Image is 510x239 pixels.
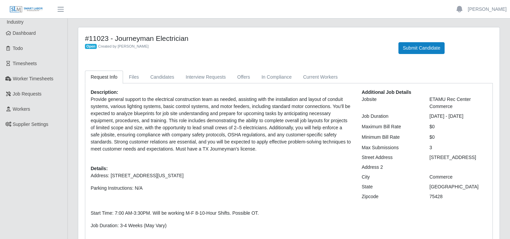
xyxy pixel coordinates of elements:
[424,193,492,200] div: 75428
[424,174,492,181] div: Commerce
[297,71,343,84] a: Current Workers
[85,34,388,43] h4: #11023 - Journeyman Electrician
[424,113,492,120] div: [DATE] - [DATE]
[357,193,424,200] div: Zipcode
[232,71,256,84] a: Offers
[357,96,424,110] div: Jobsite
[256,71,298,84] a: In Compliance
[180,71,232,84] a: Interview Requests
[91,96,352,153] p: Provide general support to the electrical construction team as needed, assisting with the install...
[357,144,424,151] div: Max Submissions
[468,6,507,13] a: [PERSON_NAME]
[357,123,424,130] div: Maximum Bill Rate
[145,71,180,84] a: Candidates
[13,91,42,97] span: Job Requests
[13,30,36,36] span: Dashboard
[424,183,492,190] div: [GEOGRAPHIC_DATA]
[91,166,108,171] b: Details:
[98,44,149,48] span: Created by [PERSON_NAME]
[9,6,43,13] img: SLM Logo
[85,44,97,49] span: Open
[91,222,352,229] p: Job Duration: 3-4 Weeks (May Vary)
[123,71,145,84] a: Files
[85,71,123,84] a: Request Info
[13,106,30,112] span: Workers
[424,96,492,110] div: ETAMU Rec Center Commerce
[91,172,352,179] p: Address: [STREET_ADDRESS][US_STATE]
[398,42,445,54] button: Submit Candidate
[424,123,492,130] div: $0
[424,154,492,161] div: [STREET_ADDRESS]
[13,61,37,66] span: Timesheets
[357,113,424,120] div: Job Duration
[357,154,424,161] div: Street Address
[357,164,424,171] div: Address 2
[357,183,424,190] div: State
[7,19,24,25] span: Industry
[13,76,53,81] span: Worker Timesheets
[13,46,23,51] span: Todo
[357,174,424,181] div: City
[362,89,411,95] b: Additional Job Details
[424,144,492,151] div: 3
[424,134,492,141] div: $0
[357,134,424,141] div: Minimum Bill Rate
[91,89,118,95] b: Description:
[91,185,352,192] p: Parking Instructions: N/A
[13,122,49,127] span: Supplier Settings
[91,210,352,217] p: Start Time: 7:00 AM-3:30PM. Will be working M-F 8-10-Hour Shifts. Possible OT.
